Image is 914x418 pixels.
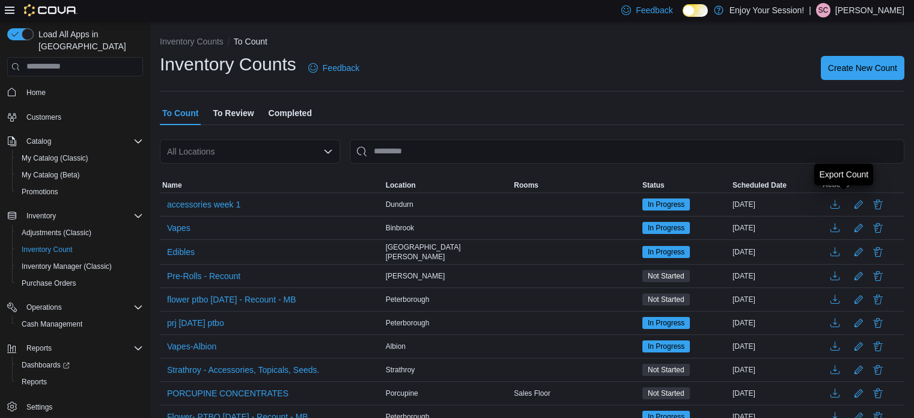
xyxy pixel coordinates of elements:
span: Not Started [642,387,690,399]
span: Name [162,180,182,190]
button: Delete [871,221,885,235]
span: accessories week 1 [167,198,240,211]
nav: An example of EuiBreadcrumbs [160,35,904,50]
span: Cash Management [22,319,82,329]
span: SC [818,3,829,17]
button: Vapes-Albion [162,337,221,355]
input: Dark Mode [683,4,708,17]
div: Stephen Cowell [816,3,830,17]
span: Purchase Orders [17,276,143,290]
a: Inventory Count [17,242,78,257]
span: Load All Apps in [GEOGRAPHIC_DATA] [34,28,143,52]
button: Delete [871,197,885,212]
span: Not Started [642,364,690,376]
button: Delete [871,386,885,401]
span: Vapes [167,222,190,234]
button: Edit count details [852,337,866,355]
a: Settings [22,400,57,414]
div: [DATE] [730,316,820,330]
a: Feedback [303,56,364,80]
button: Rooms [511,178,640,192]
span: Vapes-Albion [167,340,216,352]
button: Edit count details [852,267,866,285]
button: Reports [22,341,56,355]
span: In Progress [648,318,684,328]
button: Reports [12,373,148,390]
button: Pre-Rolls - Recount [162,267,245,285]
a: Inventory Manager (Classic) [17,259,117,274]
span: In Progress [642,317,690,329]
a: Home [22,85,50,100]
div: Export Count [819,168,868,180]
span: Inventory Count [22,245,73,254]
span: In Progress [642,340,690,352]
div: [DATE] [730,386,820,401]
span: Reports [26,343,52,353]
span: Strathroy - Accessories, Topicals, Seeds. [167,364,319,376]
button: Edit count details [852,219,866,237]
span: Dashboards [22,360,70,370]
span: Feedback [323,62,359,74]
span: In Progress [648,223,684,233]
span: Albion [386,342,406,351]
button: Delete [871,245,885,259]
img: Cova [24,4,78,16]
span: Peterborough [386,295,430,304]
span: Feedback [636,4,672,16]
a: Promotions [17,185,63,199]
span: Inventory Manager (Classic) [17,259,143,274]
span: Scheduled Date [733,180,787,190]
button: Customers [2,108,148,126]
div: Sales Floor [511,386,640,401]
span: My Catalog (Classic) [22,153,88,163]
button: My Catalog (Classic) [12,150,148,167]
span: Not Started [648,294,684,305]
span: Binbrook [386,223,414,233]
button: Inventory Counts [160,37,224,46]
div: [DATE] [730,245,820,259]
span: Not Started [648,364,684,375]
p: | [809,3,811,17]
span: Inventory [22,209,143,223]
a: Customers [22,110,66,124]
a: Dashboards [12,357,148,373]
span: To Count [162,101,198,125]
button: flower ptbo [DATE] - Recount - MB [162,290,300,309]
span: Operations [22,300,143,315]
button: Edibles [162,243,200,261]
span: Not Started [642,294,690,306]
button: Delete [871,363,885,377]
span: Adjustments (Classic) [22,228,91,238]
a: Reports [17,375,52,389]
span: Home [26,88,46,97]
span: Pre-Rolls - Recount [167,270,240,282]
span: Settings [22,399,143,414]
button: Edit count details [852,243,866,261]
span: Create New Count [828,62,897,74]
span: Catalog [26,137,51,146]
button: Edit count details [852,195,866,214]
button: PORCUPINE CONCENTRATES [162,384,293,402]
span: Strathroy [386,365,415,375]
span: My Catalog (Classic) [17,151,143,165]
button: Edit count details [852,384,866,402]
span: Home [22,85,143,100]
span: Rooms [514,180,538,190]
button: Inventory [22,209,61,223]
h1: Inventory Counts [160,52,296,76]
button: Catalog [2,133,148,150]
button: Reports [2,340,148,357]
button: To Count [234,37,267,46]
button: Status [640,178,730,192]
span: Dashboards [17,358,143,372]
span: Dundurn [386,200,413,209]
button: prj [DATE] ptbo [162,314,229,332]
button: Purchase Orders [12,275,148,292]
span: Porcupine [386,389,418,398]
a: Dashboards [17,358,75,372]
button: Inventory Count [12,241,148,258]
button: Cash Management [12,316,148,333]
span: In Progress [642,246,690,258]
span: Reports [22,341,143,355]
a: My Catalog (Classic) [17,151,93,165]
